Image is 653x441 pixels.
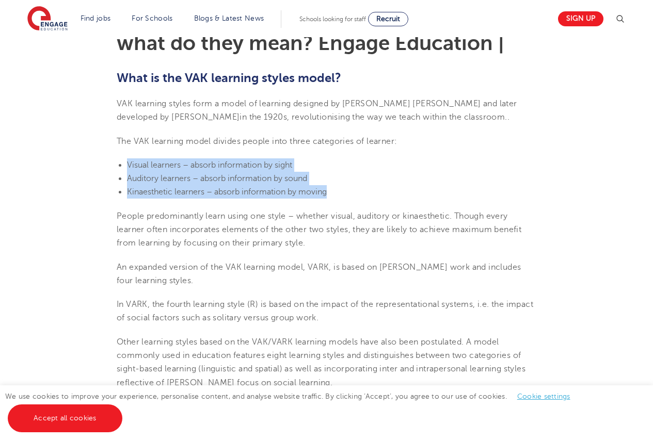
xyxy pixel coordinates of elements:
a: Find jobs [81,14,111,22]
a: Accept all cookies [8,404,122,432]
span: in the 1920s, revolutionising the way we teach within the classroom. [240,112,507,122]
span: The VAK learning model divides people into three categories of learner: [117,137,397,146]
span: Kinaesthetic learners – absorb information by moving [127,187,327,197]
span: In VARK, the fourth learning style (R) is based on the impact of the representational systems, i.... [117,300,533,322]
a: Cookie settings [517,393,570,400]
span: An expanded version of the VAK learning model, VARK, is based on [PERSON_NAME] work and includes ... [117,263,521,285]
span: Visual learners – absorb information by sight [127,160,292,170]
span: VAK learning styles form a model of learning designed by [PERSON_NAME] [PERSON_NAME] and later de... [117,99,517,122]
a: Recruit [368,12,408,26]
span: Schools looking for staff [299,15,366,23]
span: Auditory learners – absorb information by sound [127,174,307,183]
span: We use cookies to improve your experience, personalise content, and analyse website traffic. By c... [5,393,581,422]
img: Engage Education [27,6,68,32]
span: People predominantly learn using one style – whether visual, auditory or kinaesthetic. Though eve... [117,211,521,248]
span: Recruit [376,15,400,23]
h1: VAK learning styles: what are they and what do they mean? Engage Education | [117,12,536,54]
a: For Schools [132,14,172,22]
a: Sign up [558,11,603,26]
span: Other learning styles based on the VAK/VARK learning models have also been postulated. A model co... [117,337,525,387]
a: Blogs & Latest News [194,14,264,22]
b: What is the VAK learning styles model? [117,71,341,85]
